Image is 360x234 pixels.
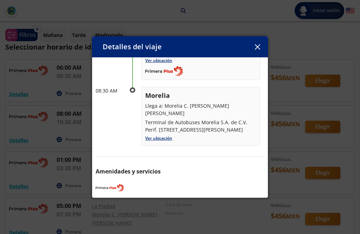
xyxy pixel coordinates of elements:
[96,167,264,176] p: Amenidades y servicios
[96,183,124,193] img: PRIMERA PLUS
[145,91,256,100] p: Morelia
[96,87,124,94] p: 08:30 AM
[145,66,183,76] img: Completo_color__1_.png
[145,57,172,63] a: Ver ubicación
[145,135,172,141] a: Ver ubicación
[103,42,162,52] p: Detalles del viaje
[145,102,256,117] p: Llega a: Morelia C. [PERSON_NAME] [PERSON_NAME]
[145,119,256,133] p: Terminal de Autobuses Morelia S.A. de C.V, Perif. [STREET_ADDRESS][PERSON_NAME]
